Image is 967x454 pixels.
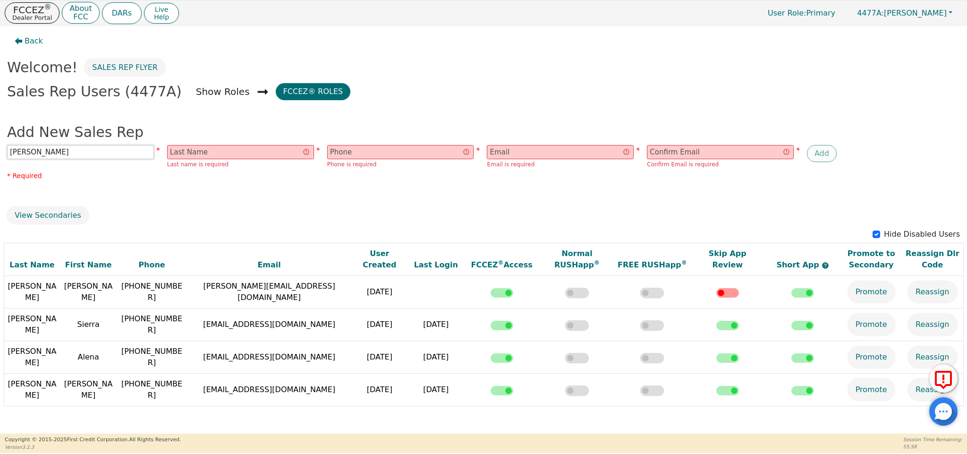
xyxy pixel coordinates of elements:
[647,160,794,169] div: Confirm Email is required
[25,35,43,47] span: Back
[4,276,60,308] td: [PERSON_NAME]
[129,437,181,443] span: All Rights Reserved.
[618,260,687,269] span: FREE RUSHapp
[4,308,60,341] td: [PERSON_NAME]
[7,30,51,52] button: Back
[487,160,634,169] div: Email is required
[7,121,960,143] p: Add New Sales Rep
[62,259,114,271] div: First Name
[12,5,52,15] p: FCCEZ
[408,341,464,374] td: [DATE]
[908,314,957,335] button: Reassign
[594,259,600,266] sup: ®
[354,248,405,271] div: User Created
[5,436,181,444] p: Copyright © 2015- 2025 First Credit Corporation.
[69,5,92,12] p: About
[908,281,957,303] button: Reassign
[117,341,187,374] td: [PHONE_NUMBER]
[408,374,464,406] td: [DATE]
[12,15,52,21] p: Dealer Portal
[4,374,60,406] td: [PERSON_NAME]
[154,13,169,21] span: Help
[904,248,960,271] div: Reassign Dlr Code
[848,346,895,368] button: Promote
[276,83,351,100] button: FCCEZ® Roles
[4,341,60,374] td: [PERSON_NAME]
[768,9,806,17] span: User Role :
[758,4,845,22] p: Primary
[498,259,503,266] sup: ®
[196,85,250,99] span: Show Roles
[410,259,462,271] div: Last Login
[857,9,884,17] span: 4477A:
[692,248,763,271] div: Skip App Review
[117,374,187,406] td: [PHONE_NUMBER]
[85,59,165,76] button: Sales Rep Flyer
[327,145,474,159] input: Phone
[471,260,533,269] span: FCCEZ Access
[351,374,407,406] td: [DATE]
[903,443,962,450] p: 55:58
[681,259,687,266] sup: ®
[5,444,181,451] p: Version 3.2.3
[908,379,957,401] button: Reassign
[44,3,51,11] sup: ®
[7,207,89,224] button: View Secondaries
[117,308,187,341] td: [PHONE_NUMBER]
[847,6,962,20] button: 4477A:[PERSON_NAME]
[758,4,845,22] a: User Role:Primary
[154,6,169,13] span: Live
[848,281,895,303] button: Promote
[884,229,960,240] p: Hide Disabled Users
[487,145,634,159] input: Email
[776,260,822,269] span: Short App
[117,276,187,308] td: [PHONE_NUMBER]
[857,9,947,17] span: [PERSON_NAME]
[908,346,957,368] button: Reassign
[7,59,77,76] h2: Welcome!
[647,145,794,159] input: Confirm Email
[7,259,58,271] div: Last Name
[7,171,960,181] p: * Required
[60,308,116,341] td: Sierra
[167,145,314,159] input: Last Name
[60,341,116,374] td: Alena
[351,308,407,341] td: [DATE]
[843,248,899,271] div: Promote to Secondary
[187,374,351,406] td: [EMAIL_ADDRESS][DOMAIN_NAME]
[7,145,154,159] input: First Name
[351,341,407,374] td: [DATE]
[187,308,351,341] td: [EMAIL_ADDRESS][DOMAIN_NAME]
[554,249,600,269] span: Normal RUSHapp
[102,2,142,24] button: DARs
[327,160,474,169] div: Phone is required
[60,374,116,406] td: [PERSON_NAME]
[60,276,116,308] td: [PERSON_NAME]
[903,436,962,443] p: Session Time Remaining:
[189,259,349,271] div: Email
[187,341,351,374] td: [EMAIL_ADDRESS][DOMAIN_NAME]
[408,308,464,341] td: [DATE]
[848,379,895,401] button: Promote
[144,3,179,24] button: LiveHelp
[69,13,92,21] p: FCC
[929,364,958,393] button: Report Error to FCC
[7,83,182,100] h2: Sales Rep Users (4477A)
[5,2,59,24] button: FCCEZ®Dealer Portal
[167,160,314,169] div: Last name is required
[351,276,407,308] td: [DATE]
[62,2,99,24] button: AboutFCC
[187,276,351,308] td: [PERSON_NAME][EMAIL_ADDRESS][DOMAIN_NAME]
[119,259,185,271] div: Phone
[848,314,895,335] button: Promote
